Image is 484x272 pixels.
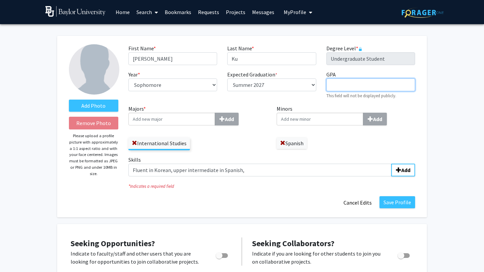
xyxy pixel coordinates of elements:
[69,100,118,112] label: AddProfile Picture
[71,250,203,266] p: Indicate to faculty/staff and other users that you are looking for opportunities to join collabor...
[133,0,161,24] a: Search
[373,116,382,122] b: Add
[339,196,376,209] button: Cancel Edits
[69,117,118,129] button: Remove Photo
[326,70,336,78] label: GPA
[227,44,254,52] label: Last Name
[71,238,155,249] span: Seeking Opportunities?
[402,7,444,18] img: ForagerOne Logo
[69,44,119,95] img: Profile Picture
[112,0,133,24] a: Home
[128,44,156,52] label: First Name
[277,138,307,149] label: Spanish
[227,70,277,78] label: Expected Graduation
[225,116,234,122] b: Add
[395,250,413,260] div: Toggle
[249,0,278,24] a: Messages
[379,196,415,208] button: Save Profile
[252,238,334,249] span: Seeking Collaborators?
[195,0,223,24] a: Requests
[128,113,215,125] input: Majors*Add
[326,44,362,52] label: Degree Level
[326,93,396,98] small: This field will not be displayed publicly.
[45,6,106,17] img: Baylor University Logo
[363,113,387,125] button: Minors
[161,0,195,24] a: Bookmarks
[252,250,385,266] p: Indicate if you are looking for other students to join you on collaborative projects.
[401,167,410,173] b: Add
[284,9,306,15] span: My Profile
[358,47,362,51] svg: This information is provided and automatically updated by Baylor University and is not editable o...
[391,164,415,176] button: Skills
[215,113,239,125] button: Majors*
[128,70,140,78] label: Year
[128,156,415,176] label: Skills
[128,138,190,149] label: International Studies
[128,183,415,189] i: Indicates a required field
[213,250,232,260] div: Toggle
[277,113,363,125] input: MinorsAdd
[223,0,249,24] a: Projects
[5,242,29,267] iframe: Chat
[69,133,118,177] p: Please upload a profile picture with approximately a 1:1 aspect ratio and with your face centered...
[128,105,267,125] label: Majors
[277,105,415,125] label: Minors
[128,164,392,176] input: SkillsAdd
